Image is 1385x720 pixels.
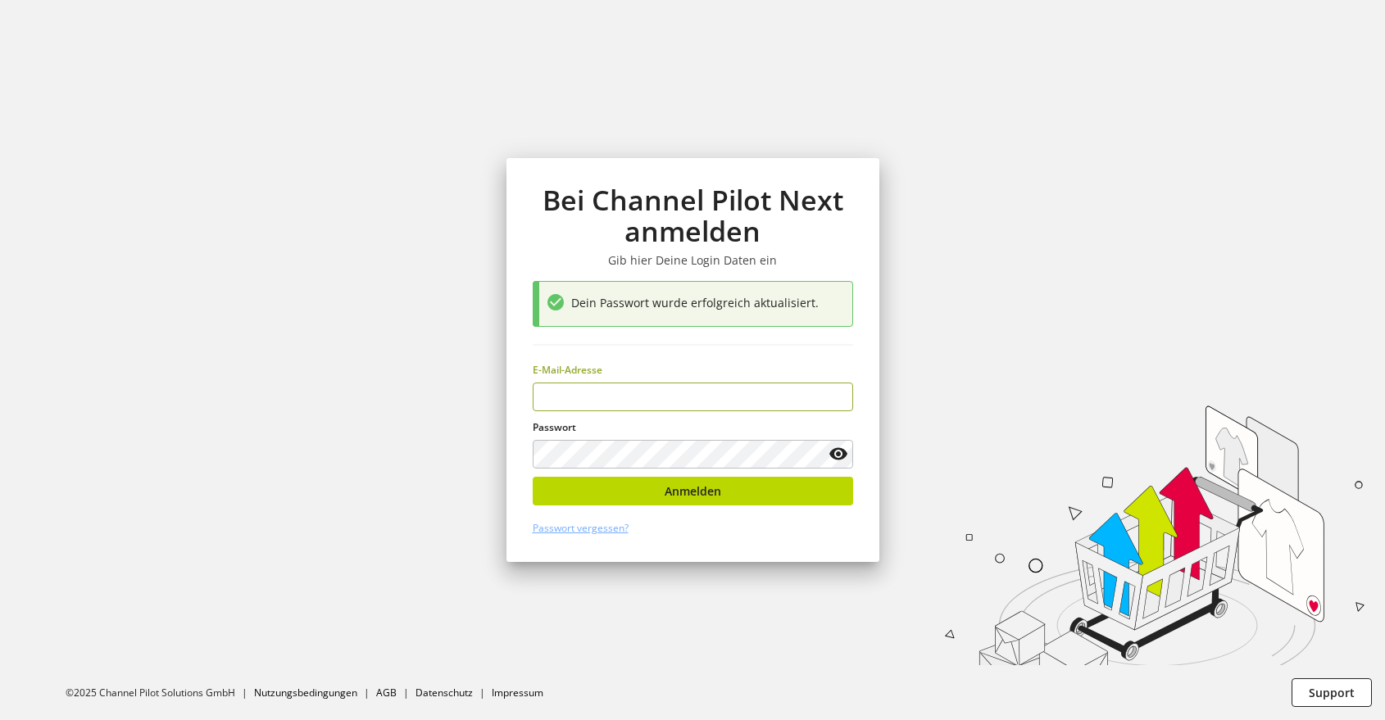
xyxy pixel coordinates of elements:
[1309,684,1355,701] span: Support
[415,686,473,700] a: Datenschutz
[1292,678,1372,707] button: Support
[533,521,629,535] a: Passwort vergessen?
[571,294,845,315] div: Dein Passwort wurde erfolgreich aktualisiert.
[665,482,721,500] span: Anmelden
[66,686,254,700] li: ©2025 Channel Pilot Solutions GmbH
[533,363,602,377] span: E-Mail-Adresse
[533,477,853,505] button: Anmelden
[492,686,543,700] a: Impressum
[533,184,853,247] h1: Bei Channel Pilot Next anmelden
[533,253,853,268] h3: Gib hier Deine Login Daten ein
[376,686,397,700] a: AGB
[533,420,576,434] span: Passwort
[254,686,357,700] a: Nutzungsbedingungen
